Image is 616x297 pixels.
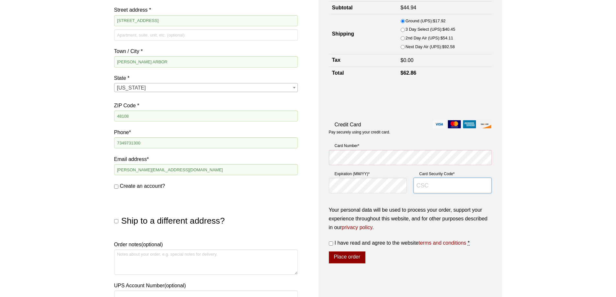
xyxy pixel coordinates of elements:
[405,43,455,50] label: Next Day Air (UPS):
[335,240,466,246] span: I have read and agree to the website
[401,5,404,10] span: $
[414,171,492,177] label: Card Security Code
[141,242,163,247] span: (optional)
[448,120,461,128] img: mastercard
[114,83,297,92] span: Michigan
[433,18,446,23] bdi: 17.92
[329,130,492,135] p: Pay securely using your credit card.
[442,44,455,49] bdi: 92.58
[114,240,298,249] label: Order notes
[114,185,118,189] input: Create an account?
[443,27,455,32] bdi: 40.45
[405,26,455,33] label: 3 Day Select (UPS):
[418,240,466,246] a: terms and conditions
[114,101,298,110] label: ZIP Code
[401,58,404,63] span: $
[114,281,298,290] label: UPS Account Number
[401,5,416,10] bdi: 44.94
[463,120,476,128] img: amex
[401,70,416,76] bdi: 62.86
[433,120,446,128] img: visa
[114,83,298,92] span: State
[329,54,397,67] th: Tax
[478,120,491,128] img: discover
[121,216,225,226] span: Ship to a different address?
[342,225,373,230] a: privacy policy
[329,140,492,198] fieldset: Payment Info
[329,14,397,54] th: Shipping
[329,206,492,232] p: Your personal data will be used to process your order, support your experience throughout this we...
[329,67,397,80] th: Total
[114,29,298,40] input: Apartment, suite, unit, etc. (optional)
[329,143,492,149] label: Card Number
[120,183,165,189] span: Create an account?
[329,251,365,264] button: Place order
[329,120,492,129] label: Credit Card
[114,74,298,82] label: State
[329,241,333,246] input: I have read and agree to the websiteterms and conditions *
[414,178,492,193] input: CSC
[114,5,298,14] label: Street address
[440,36,453,40] bdi: 54.11
[329,86,427,111] iframe: reCAPTCHA
[401,70,404,76] span: $
[468,240,470,246] abbr: required
[433,18,435,23] span: $
[114,155,298,164] label: Email address
[440,36,443,40] span: $
[329,171,407,177] label: Expiration (MM/YY)
[443,27,445,32] span: $
[401,58,414,63] bdi: 0.00
[114,47,298,56] label: Town / City
[114,15,298,26] input: House number and street name
[405,35,453,42] label: 2nd Day Air (UPS):
[329,1,397,14] th: Subtotal
[442,44,444,49] span: $
[405,17,446,25] label: Ground (UPS):
[114,128,298,137] label: Phone
[114,219,118,223] input: Ship to a different address?
[164,283,186,288] span: (optional)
